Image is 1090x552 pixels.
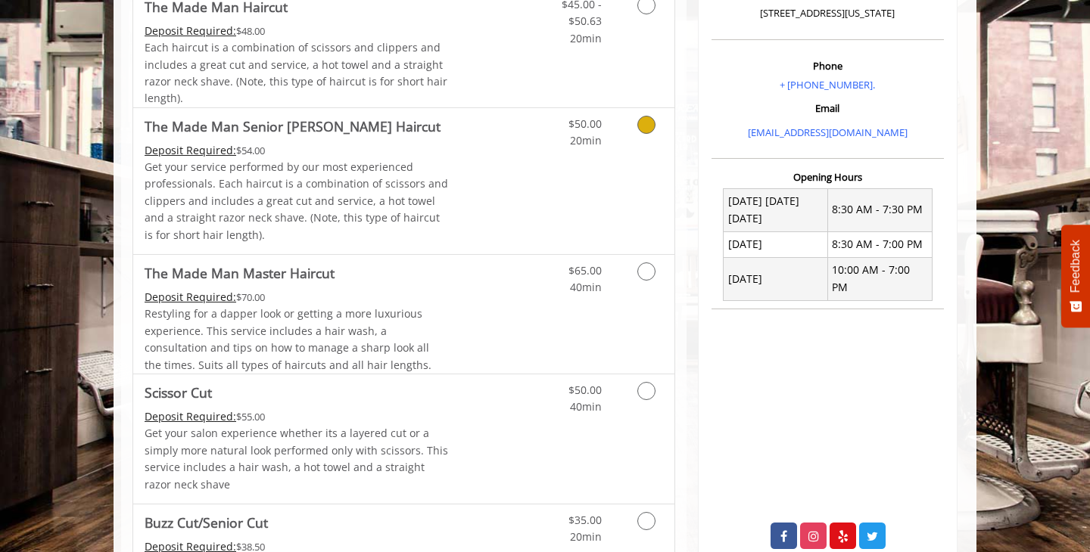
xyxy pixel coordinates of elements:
[568,513,602,527] span: $35.00
[724,188,828,231] td: [DATE] [DATE] [DATE]
[724,231,828,257] td: [DATE]
[827,257,932,300] td: 10:00 AM - 7:00 PM
[145,382,212,403] b: Scissor Cut
[570,399,602,414] span: 40min
[568,263,602,278] span: $65.00
[827,231,932,257] td: 8:30 AM - 7:00 PM
[145,143,236,157] span: This service needs some Advance to be paid before we block your appointment
[715,5,940,21] p: [STREET_ADDRESS][US_STATE]
[568,383,602,397] span: $50.00
[145,116,441,137] b: The Made Man Senior [PERSON_NAME] Haircut
[570,280,602,294] span: 40min
[712,172,944,182] h3: Opening Hours
[145,512,268,533] b: Buzz Cut/Senior Cut
[715,60,940,71] h3: Phone
[145,23,236,38] span: This service needs some Advance to be paid before we block your appointment
[145,40,447,105] span: Each haircut is a combination of scissors and clippers and includes a great cut and service, a ho...
[715,103,940,113] h3: Email
[570,529,602,544] span: 20min
[145,425,449,493] p: Get your salon experience whether its a layered cut or a simply more natural look performed only ...
[780,78,875,91] a: + [PHONE_NUMBER].
[570,133,602,147] span: 20min
[724,257,828,300] td: [DATE]
[827,188,932,231] td: 8:30 AM - 7:30 PM
[145,306,431,371] span: Restyling for a dapper look or getting a more luxurious experience. This service includes a hair ...
[145,142,449,159] div: $54.00
[1069,240,1082,293] span: Feedback
[1061,225,1090,327] button: Feedback - Show survey
[145,408,449,425] div: $55.00
[145,262,335,284] b: The Made Man Master Haircut
[145,290,236,304] span: This service needs some Advance to be paid before we block your appointment
[145,23,449,39] div: $48.00
[568,116,602,131] span: $50.00
[570,31,602,45] span: 20min
[145,409,236,423] span: This service needs some Advance to be paid before we block your appointment
[145,159,449,243] p: Get your service performed by our most experienced professionals. Each haircut is a combination o...
[145,289,449,305] div: $70.00
[748,126,908,139] a: [EMAIL_ADDRESS][DOMAIN_NAME]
